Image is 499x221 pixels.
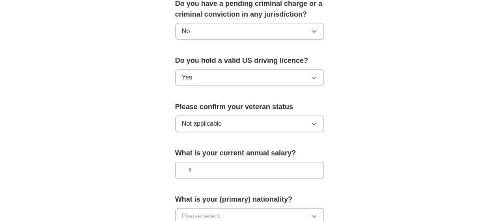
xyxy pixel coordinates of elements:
span: Yes [182,73,192,82]
button: Yes [175,69,324,86]
label: Do you hold a valid US driving licence? [175,55,324,66]
span: Please select... [182,212,225,221]
label: What is your (primary) nationality? [175,194,324,205]
button: No [175,23,324,40]
label: Please confirm your veteran status [175,102,324,112]
span: Not applicable [182,119,222,128]
span: No [182,26,190,36]
button: Not applicable [175,115,324,132]
label: What is your current annual salary? [175,148,324,159]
